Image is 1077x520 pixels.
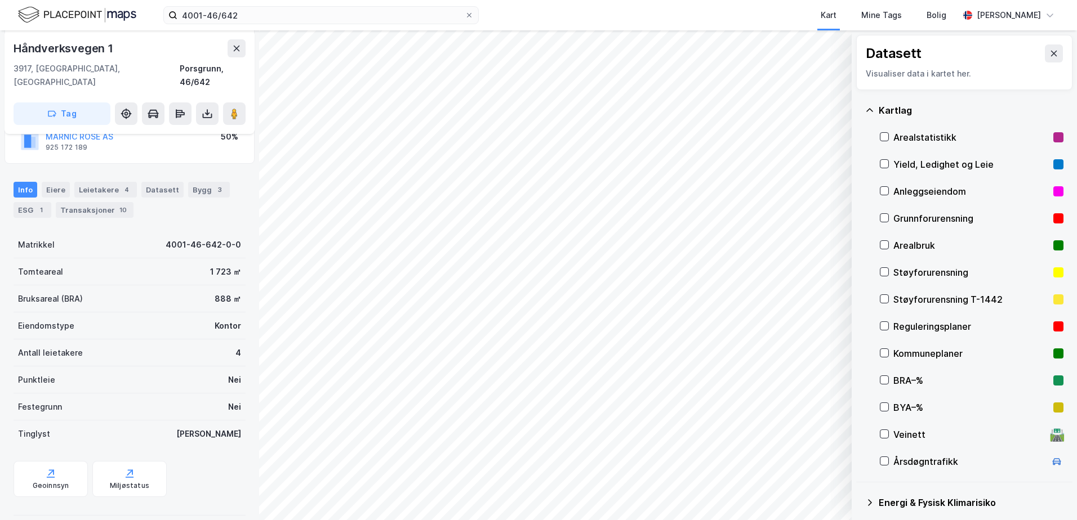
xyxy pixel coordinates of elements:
[18,346,83,360] div: Antall leietakere
[879,104,1063,117] div: Kartlag
[1021,466,1077,520] div: Kontrollprogram for chat
[893,320,1049,333] div: Reguleringsplaner
[1049,427,1065,442] div: 🛣️
[18,427,50,441] div: Tinglyst
[893,131,1049,144] div: Arealstatistikk
[18,238,55,252] div: Matrikkel
[893,185,1049,198] div: Anleggseiendom
[215,292,241,306] div: 888 ㎡
[893,428,1045,441] div: Veinett
[893,266,1049,279] div: Støyforurensning
[893,401,1049,414] div: BYA–%
[110,481,149,490] div: Miljøstatus
[235,346,241,360] div: 4
[141,182,184,198] div: Datasett
[18,319,74,333] div: Eiendomstype
[214,184,225,195] div: 3
[18,292,83,306] div: Bruksareal (BRA)
[117,204,129,216] div: 10
[893,212,1049,225] div: Grunnforurensning
[33,481,69,490] div: Geoinnsyn
[866,44,922,62] div: Datasett
[927,8,946,22] div: Bolig
[180,62,246,89] div: Porsgrunn, 46/642
[14,182,37,198] div: Info
[893,455,1045,468] div: Årsdøgntrafikk
[866,67,1063,80] div: Visualiser data i kartet her.
[14,62,180,89] div: 3917, [GEOGRAPHIC_DATA], [GEOGRAPHIC_DATA]
[18,400,62,414] div: Festegrunn
[177,7,465,24] input: Søk på adresse, matrikkel, gårdeiere, leietakere eller personer
[893,239,1049,252] div: Arealbruk
[46,143,87,152] div: 925 172 189
[14,202,51,218] div: ESG
[74,182,137,198] div: Leietakere
[42,182,70,198] div: Eiere
[166,238,241,252] div: 4001-46-642-0-0
[121,184,132,195] div: 4
[893,347,1049,360] div: Kommuneplaner
[35,204,47,216] div: 1
[228,400,241,414] div: Nei
[821,8,836,22] div: Kart
[14,39,115,57] div: Håndverksvegen 1
[18,5,136,25] img: logo.f888ab2527a4732fd821a326f86c7f29.svg
[18,265,63,279] div: Tomteareal
[1021,466,1077,520] iframe: Chat Widget
[176,427,241,441] div: [PERSON_NAME]
[221,130,238,144] div: 50%
[879,496,1063,509] div: Energi & Fysisk Klimarisiko
[188,182,230,198] div: Bygg
[893,374,1049,387] div: BRA–%
[861,8,902,22] div: Mine Tags
[228,373,241,387] div: Nei
[893,158,1049,171] div: Yield, Ledighet og Leie
[215,319,241,333] div: Kontor
[18,373,55,387] div: Punktleie
[210,265,241,279] div: 1 723 ㎡
[56,202,133,218] div: Transaksjoner
[14,102,110,125] button: Tag
[977,8,1041,22] div: [PERSON_NAME]
[893,293,1049,306] div: Støyforurensning T-1442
